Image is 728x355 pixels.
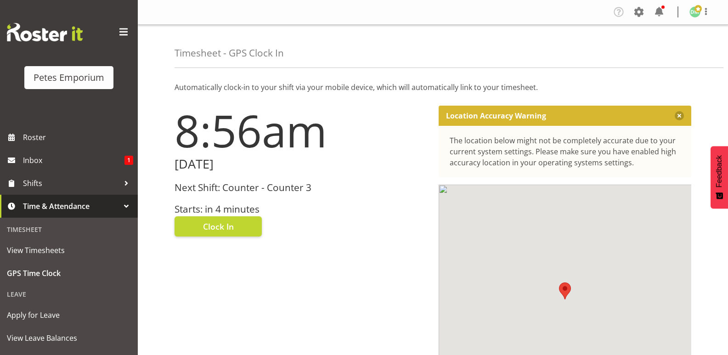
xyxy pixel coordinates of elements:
[175,182,428,193] h3: Next Shift: Counter - Counter 3
[675,111,684,120] button: Close message
[7,331,131,345] span: View Leave Balances
[711,146,728,208] button: Feedback - Show survey
[7,308,131,322] span: Apply for Leave
[23,130,133,144] span: Roster
[2,220,135,239] div: Timesheet
[715,155,723,187] span: Feedback
[23,153,124,167] span: Inbox
[450,135,681,168] div: The location below might not be completely accurate due to your current system settings. Please m...
[689,6,700,17] img: david-mcauley697.jpg
[175,204,428,214] h3: Starts: in 4 minutes
[175,82,691,93] p: Automatically clock-in to your shift via your mobile device, which will automatically link to you...
[124,156,133,165] span: 1
[2,304,135,327] a: Apply for Leave
[446,111,546,120] p: Location Accuracy Warning
[34,71,104,85] div: Petes Emporium
[23,176,119,190] span: Shifts
[175,216,262,237] button: Clock In
[7,243,131,257] span: View Timesheets
[2,262,135,285] a: GPS Time Clock
[7,23,83,41] img: Rosterit website logo
[175,157,428,171] h2: [DATE]
[203,220,234,232] span: Clock In
[7,266,131,280] span: GPS Time Clock
[2,239,135,262] a: View Timesheets
[2,327,135,349] a: View Leave Balances
[23,199,119,213] span: Time & Attendance
[2,285,135,304] div: Leave
[175,106,428,155] h1: 8:56am
[175,48,284,58] h4: Timesheet - GPS Clock In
